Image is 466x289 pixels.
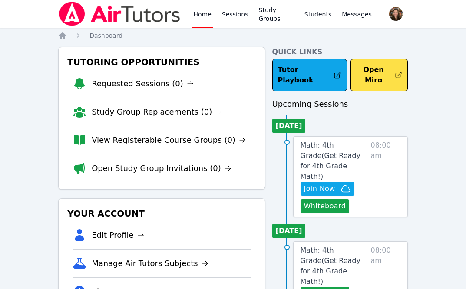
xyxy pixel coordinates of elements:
[92,162,231,174] a: Open Study Group Invitations (0)
[301,141,360,181] span: Math: 4th Grade ( Get Ready for 4th Grade Math! )
[58,31,408,40] nav: Breadcrumb
[301,246,360,286] span: Math: 4th Grade ( Get Ready for 4th Grade Math! )
[66,206,258,221] h3: Your Account
[272,119,306,133] li: [DATE]
[304,184,335,194] span: Join Now
[92,229,144,241] a: Edit Profile
[301,199,350,213] button: Whiteboard
[92,257,208,269] a: Manage Air Tutors Subjects
[89,31,122,40] a: Dashboard
[301,140,367,182] a: Math: 4th Grade(Get Ready for 4th Grade Math!)
[89,32,122,39] span: Dashboard
[371,140,400,213] span: 08:00 am
[92,106,222,118] a: Study Group Replacements (0)
[350,59,408,91] button: Open Miro
[92,78,194,90] a: Requested Sessions (0)
[272,59,347,91] a: Tutor Playbook
[301,182,354,196] button: Join Now
[301,245,367,287] a: Math: 4th Grade(Get Ready for 4th Grade Math!)
[342,10,372,19] span: Messages
[272,98,408,110] h3: Upcoming Sessions
[92,134,246,146] a: View Registerable Course Groups (0)
[66,54,258,70] h3: Tutoring Opportunities
[272,47,408,57] h4: Quick Links
[58,2,181,26] img: Air Tutors
[272,224,306,238] li: [DATE]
